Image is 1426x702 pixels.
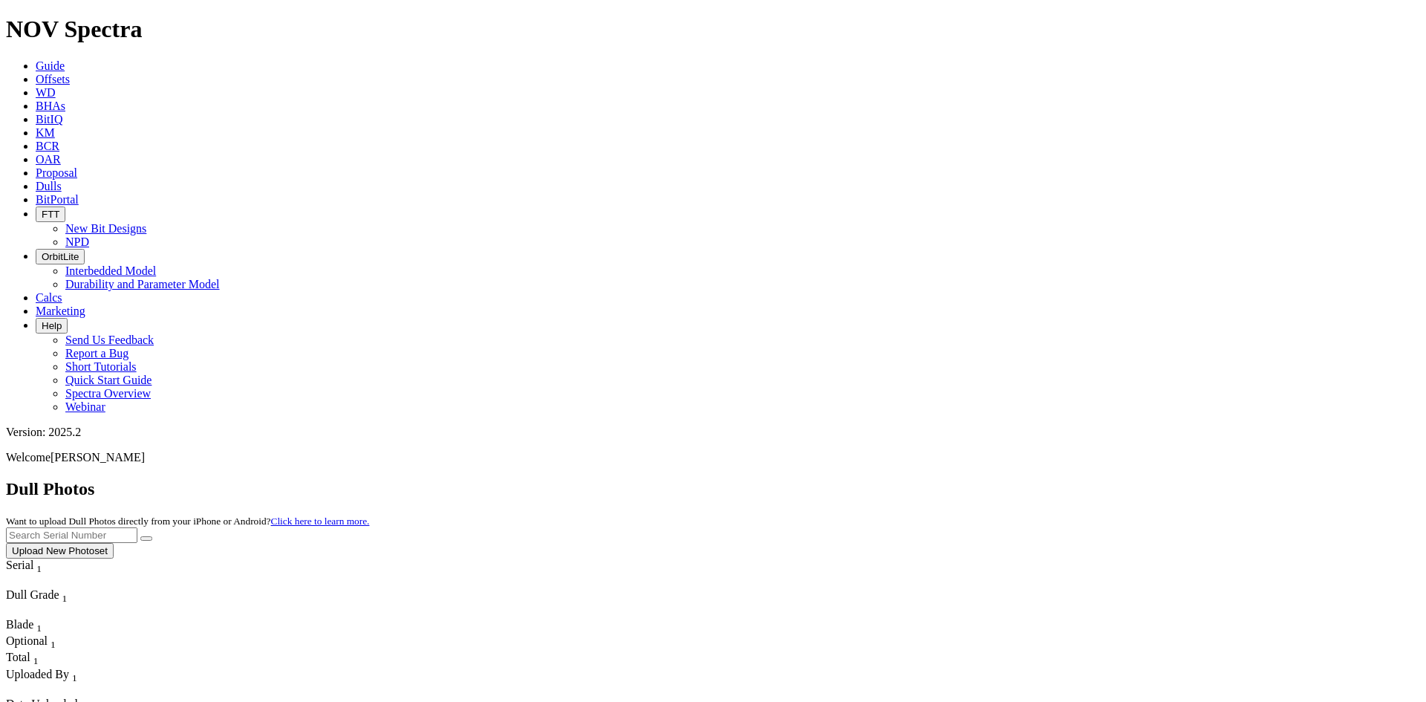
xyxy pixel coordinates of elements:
[65,400,105,413] a: Webinar
[6,543,114,559] button: Upload New Photoset
[6,634,58,651] div: Optional Sort None
[36,559,42,571] span: Sort None
[6,588,110,605] div: Dull Grade Sort None
[6,588,110,618] div: Sort None
[36,166,77,179] a: Proposal
[6,651,58,667] div: Total Sort None
[36,113,62,126] a: BitIQ
[65,374,152,386] a: Quick Start Guide
[6,605,110,618] div: Column Menu
[51,451,145,464] span: [PERSON_NAME]
[6,668,146,684] div: Uploaded By Sort None
[6,479,1420,499] h2: Dull Photos
[6,634,58,651] div: Sort None
[6,559,69,588] div: Sort None
[36,618,42,631] span: Sort None
[6,668,146,698] div: Sort None
[6,451,1420,464] p: Welcome
[6,651,30,663] span: Total
[65,334,154,346] a: Send Us Feedback
[33,656,39,667] sub: 1
[62,588,68,601] span: Sort None
[42,209,59,220] span: FTT
[36,59,65,72] a: Guide
[6,618,33,631] span: Blade
[6,651,58,667] div: Sort None
[6,426,1420,439] div: Version: 2025.2
[6,527,137,543] input: Search Serial Number
[6,618,58,634] div: Blade Sort None
[65,360,137,373] a: Short Tutorials
[65,264,156,277] a: Interbedded Model
[6,634,48,647] span: Optional
[72,672,77,683] sub: 1
[36,623,42,634] sub: 1
[33,651,39,663] span: Sort None
[36,318,68,334] button: Help
[6,16,1420,43] h1: NOV Spectra
[36,153,61,166] a: OAR
[36,249,85,264] button: OrbitLite
[51,634,56,647] span: Sort None
[36,140,59,152] a: BCR
[6,575,69,588] div: Column Menu
[36,73,70,85] a: Offsets
[6,559,33,571] span: Serial
[6,516,369,527] small: Want to upload Dull Photos directly from your iPhone or Android?
[42,251,79,262] span: OrbitLite
[65,387,151,400] a: Spectra Overview
[36,207,65,222] button: FTT
[36,563,42,574] sub: 1
[36,86,56,99] a: WD
[65,347,128,360] a: Report a Bug
[36,180,62,192] a: Dulls
[51,639,56,650] sub: 1
[36,100,65,112] a: BHAs
[65,222,146,235] a: New Bit Designs
[65,235,89,248] a: NPD
[6,668,69,680] span: Uploaded By
[36,126,55,139] a: KM
[6,684,146,698] div: Column Menu
[42,320,62,331] span: Help
[36,291,62,304] a: Calcs
[36,193,79,206] a: BitPortal
[271,516,370,527] a: Click here to learn more.
[65,278,220,290] a: Durability and Parameter Model
[72,668,77,680] span: Sort None
[6,559,69,575] div: Serial Sort None
[62,593,68,604] sub: 1
[36,305,85,317] a: Marketing
[6,588,59,601] span: Dull Grade
[6,618,58,634] div: Sort None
